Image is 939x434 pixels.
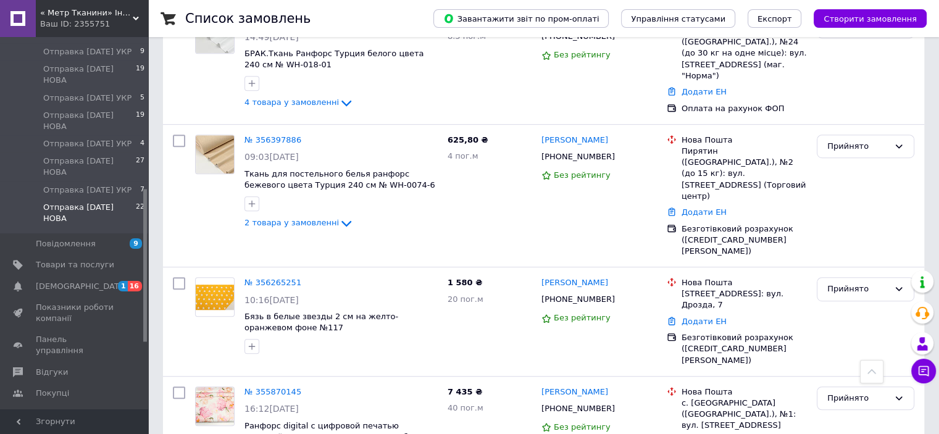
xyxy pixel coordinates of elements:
[448,387,482,396] span: 7 435 ₴
[36,302,114,324] span: Показники роботи компанії
[36,388,69,399] span: Покупці
[136,202,144,224] span: 22
[682,135,807,146] div: Нова Пошта
[682,317,727,326] a: Додати ЕН
[244,169,435,190] a: Ткань для постельного белья ранфорс бежевого цвета Турция 240 см № WH-0074-6
[621,9,735,28] button: Управління статусами
[682,223,807,257] div: Безготівковий розрахунок ([CREDIT_CARD_NUMBER] [PERSON_NAME])
[827,140,889,153] div: Прийнято
[541,294,615,304] span: [PHONE_NUMBER]
[448,403,483,412] span: 40 пог.м
[244,49,424,70] a: БРАК.Ткань Ранфорс Турция белого цвета 240 см № WH-018-01
[196,135,234,173] img: Фото товару
[682,146,807,202] div: Пирятин ([GEOGRAPHIC_DATA].), №2 (до 15 кг): вул. [STREET_ADDRESS] (Торговий центр)
[43,185,131,196] span: Отправка [DATE] УКР
[128,281,142,291] span: 16
[682,386,807,398] div: Нова Пошта
[448,278,482,287] span: 1 580 ₴
[195,277,235,317] a: Фото товару
[40,7,133,19] span: « Метр Тканини» Інтернет-магазин
[682,103,807,114] div: Оплата на рахунок ФОП
[36,259,114,270] span: Товари та послуги
[554,422,611,432] span: Без рейтингу
[195,386,235,426] a: Фото товару
[682,277,807,288] div: Нова Пошта
[682,288,807,311] div: [STREET_ADDRESS]: вул. Дрозда, 7
[43,64,136,86] span: Отправка [DATE] НОВА
[541,277,608,289] a: [PERSON_NAME]
[244,98,339,107] span: 4 товара у замовленні
[244,278,301,287] a: № 356265251
[40,19,148,30] div: Ваш ID: 2355751
[682,207,727,217] a: Додати ЕН
[631,14,725,23] span: Управління статусами
[244,135,301,144] a: № 356397886
[682,87,727,96] a: Додати ЕН
[195,135,235,174] a: Фото товару
[36,334,114,356] span: Панель управління
[244,387,301,396] a: № 355870145
[36,409,102,420] span: Каталог ProSale
[748,9,802,28] button: Експорт
[43,93,131,104] span: Отправка [DATE] УКР
[757,14,792,23] span: Експорт
[244,295,299,305] span: 10:16[DATE]
[43,110,136,132] span: Отправка [DATE] НОВА
[448,31,486,41] span: 8.3 пог.м
[824,14,917,23] span: Створити замовлення
[196,285,234,310] img: Фото товару
[827,392,889,405] div: Прийнято
[196,387,234,425] img: Фото товару
[433,9,609,28] button: Завантажити звіт по пром-оплаті
[136,64,144,86] span: 19
[43,46,131,57] span: Отправка [DATE] УКР
[43,156,136,178] span: Отправка [DATE] НОВА
[244,152,299,162] span: 09:03[DATE]
[554,313,611,322] span: Без рейтингу
[244,404,299,414] span: 16:12[DATE]
[136,110,144,132] span: 19
[244,32,299,42] span: 14:49[DATE]
[443,13,599,24] span: Завантажити звіт по пром-оплаті
[244,218,354,227] a: 2 товара у замовленні
[541,152,615,161] span: [PHONE_NUMBER]
[140,138,144,149] span: 4
[448,151,478,161] span: 4 пог.м
[911,359,936,383] button: Чат з покупцем
[682,398,807,432] div: с. [GEOGRAPHIC_DATA] ([GEOGRAPHIC_DATA].), №1: вул. [STREET_ADDRESS]
[36,367,68,378] span: Відгуки
[682,332,807,366] div: Безготівковий розрахунок ([CREDIT_CARD_NUMBER] [PERSON_NAME])
[541,135,608,146] a: [PERSON_NAME]
[118,281,128,291] span: 1
[130,238,142,249] span: 9
[541,404,615,413] span: [PHONE_NUMBER]
[244,312,398,333] a: Бязь в белые звезды 2 см на желто-оранжевом фоне №117
[36,238,96,249] span: Повідомлення
[554,50,611,59] span: Без рейтингу
[43,138,131,149] span: Отправка [DATE] УКР
[814,9,927,28] button: Створити замовлення
[36,281,127,292] span: [DEMOGRAPHIC_DATA]
[244,98,354,107] a: 4 товара у замовленні
[827,283,889,296] div: Прийнято
[140,46,144,57] span: 9
[554,170,611,180] span: Без рейтингу
[682,25,807,81] div: [GEOGRAPHIC_DATA] ([GEOGRAPHIC_DATA].), №24 (до 30 кг на одне місце): вул. [STREET_ADDRESS] (маг....
[43,202,136,224] span: Отправка [DATE] НОВА
[801,14,927,23] a: Створити замовлення
[136,156,144,178] span: 27
[185,11,311,26] h1: Список замовлень
[541,386,608,398] a: [PERSON_NAME]
[140,185,144,196] span: 7
[541,31,615,41] span: [PHONE_NUMBER]
[140,93,144,104] span: 5
[448,294,483,304] span: 20 пог.м
[244,218,339,227] span: 2 товара у замовленні
[448,135,488,144] span: 625,80 ₴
